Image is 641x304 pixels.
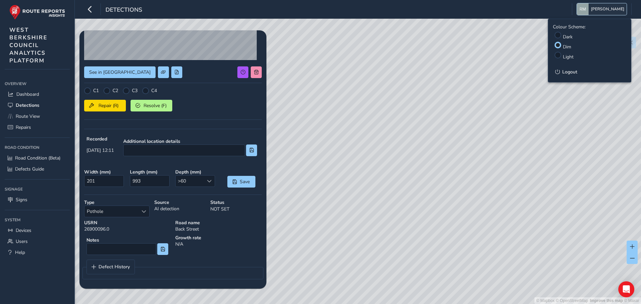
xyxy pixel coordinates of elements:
a: Devices [5,225,70,236]
a: Signs [5,194,70,205]
span: Logout [562,69,577,75]
label: Dim [563,44,571,50]
button: Logout [553,66,626,77]
strong: Length ( mm ) [130,169,171,175]
span: [PERSON_NAME] [591,3,624,15]
strong: Width ( mm ) [84,169,125,175]
strong: Notes [86,237,168,243]
strong: Recorded [86,136,114,142]
span: Help [15,249,25,256]
span: Users [16,238,28,245]
span: Repair (R) [96,102,121,109]
label: Dark [563,34,573,40]
div: AI detection [152,197,208,220]
label: C1 [93,87,99,94]
span: Detections [16,102,39,108]
span: Save [239,179,250,185]
img: rr logo [9,5,65,20]
div: System [5,215,70,225]
label: Light [563,54,574,60]
label: C2 [113,87,118,94]
span: Detections [105,6,142,15]
a: Road Condition (Beta) [5,153,70,164]
a: Repairs [5,122,70,133]
span: Defect History [98,265,130,269]
strong: Growth rate [175,235,262,241]
span: Route View [16,113,40,119]
strong: Road name [175,220,262,226]
strong: Type [84,199,150,206]
button: Save [227,176,255,188]
label: C4 [151,87,157,94]
span: Signs [16,197,27,203]
span: Devices [16,227,31,234]
p: NOT SET [210,206,262,213]
span: [DATE] 12:11 [86,147,114,154]
label: C3 [132,87,138,94]
img: diamond-layout [577,3,589,15]
a: Defects Guide [5,164,70,175]
strong: Status [210,199,262,206]
div: Road Condition [5,142,70,153]
button: [PERSON_NAME] [577,3,627,15]
span: See in [GEOGRAPHIC_DATA] [89,69,151,75]
span: >60 [176,176,204,187]
div: Signage [5,184,70,194]
strong: Additional location details [123,138,257,144]
a: Defect History [87,260,135,274]
span: Road Condition (Beta) [15,155,60,161]
strong: USRN [84,220,171,226]
label: Colour Scheme: [553,24,586,30]
button: Repair (R) [84,100,126,111]
span: WEST BERKSHIRE COUNCIL ANALYTICS PLATFORM [9,26,47,64]
a: Route View [5,111,70,122]
div: Select a type [138,206,149,217]
div: Overview [5,79,70,89]
span: Dashboard [16,91,39,97]
button: Resolve (F) [131,100,172,111]
span: Pothole [84,206,138,217]
a: Users [5,236,70,247]
a: Help [5,247,70,258]
strong: Depth ( mm ) [175,169,216,175]
span: Defects Guide [15,166,44,172]
a: Dashboard [5,89,70,100]
span: Repairs [16,124,31,130]
div: Back Street [173,217,264,235]
div: 26900096.0 [82,217,173,235]
a: Detections [5,100,70,111]
div: Open Intercom Messenger [618,281,634,297]
strong: Source [154,199,206,206]
button: See in Route View [84,66,156,78]
div: N/A [173,232,264,260]
span: Resolve (F) [143,102,167,109]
